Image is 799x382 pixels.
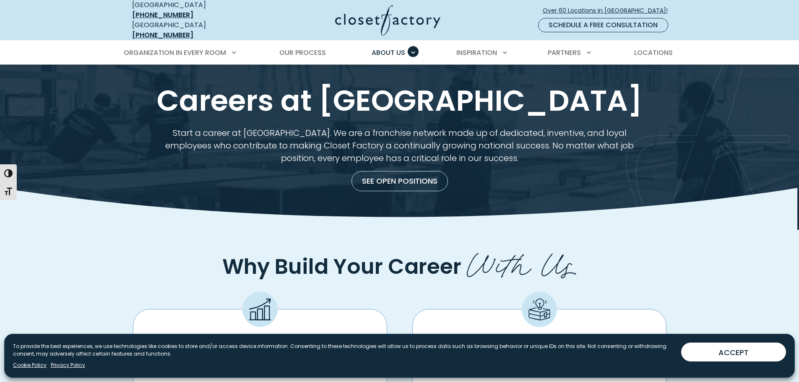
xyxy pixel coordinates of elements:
img: Closet Factory Logo [335,5,440,36]
span: About Us [372,48,405,57]
a: [PHONE_NUMBER] [132,30,193,40]
a: Privacy Policy [51,361,85,369]
div: [GEOGRAPHIC_DATA] [132,20,254,40]
p: Start a career at [GEOGRAPHIC_DATA]. We are a franchise network made up of dedicated, inventive, ... [153,127,646,164]
h1: Careers at [GEOGRAPHIC_DATA] [130,85,669,117]
button: ACCEPT [681,343,786,361]
span: Our Process [279,48,326,57]
span: With Us [467,239,577,284]
a: Schedule a Free Consultation [538,18,668,32]
span: Why Build Your Career [222,252,461,281]
a: [PHONE_NUMBER] [132,10,193,20]
nav: Primary Menu [118,41,682,65]
p: To provide the best experiences, we use technologies like cookies to store and/or access device i... [13,343,674,358]
span: Locations [634,48,673,57]
a: Cookie Policy [13,361,47,369]
span: Inspiration [456,48,497,57]
a: See Open Positions [351,171,448,191]
span: Organization in Every Room [124,48,226,57]
span: Partners [548,48,581,57]
a: Over 60 Locations in [GEOGRAPHIC_DATA]! [542,3,675,18]
span: Over 60 Locations in [GEOGRAPHIC_DATA]! [543,6,674,15]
